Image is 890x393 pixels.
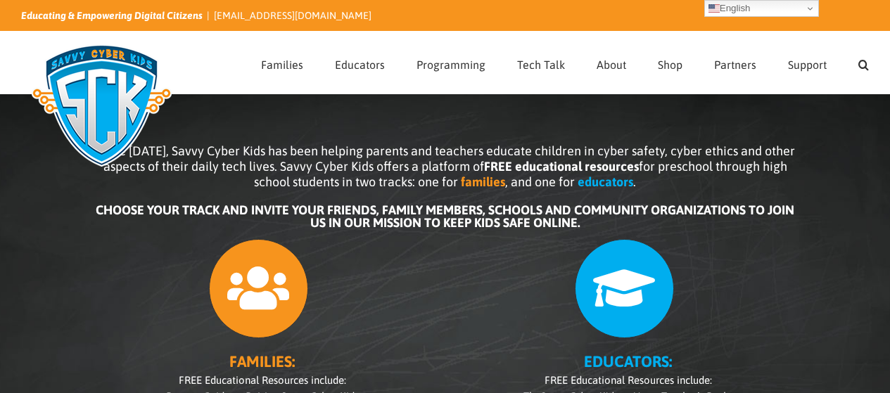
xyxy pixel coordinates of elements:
i: Educating & Empowering Digital Citizens [21,10,203,21]
a: [EMAIL_ADDRESS][DOMAIN_NAME] [214,10,371,21]
a: Partners [714,32,756,94]
img: Savvy Cyber Kids Logo [21,35,182,176]
b: families [461,174,505,189]
a: Support [788,32,827,94]
nav: Main Menu [261,32,869,94]
a: Shop [658,32,682,94]
span: About [597,59,626,70]
a: Programming [417,32,485,94]
span: Partners [714,59,756,70]
span: Programming [417,59,485,70]
a: Families [261,32,303,94]
a: Search [858,32,869,94]
span: FREE Educational Resources include: [545,374,712,386]
img: en [708,3,720,14]
span: . [633,174,636,189]
span: Educators [335,59,385,70]
a: Educators [335,32,385,94]
b: FAMILIES: [229,352,295,371]
a: Tech Talk [517,32,565,94]
b: EDUCATORS: [584,352,672,371]
a: About [597,32,626,94]
span: , and one for [505,174,575,189]
span: Support [788,59,827,70]
b: FREE educational resources [484,159,639,174]
span: Shop [658,59,682,70]
span: Since [DATE], Savvy Cyber Kids has been helping parents and teachers educate children in cyber sa... [96,143,795,189]
b: CHOOSE YOUR TRACK AND INVITE YOUR FRIENDS, FAMILY MEMBERS, SCHOOLS AND COMMUNITY ORGANIZATIONS TO... [96,202,794,230]
span: Tech Talk [517,59,565,70]
b: educators [578,174,633,189]
span: FREE Educational Resources include: [179,374,346,386]
span: Families [261,59,303,70]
